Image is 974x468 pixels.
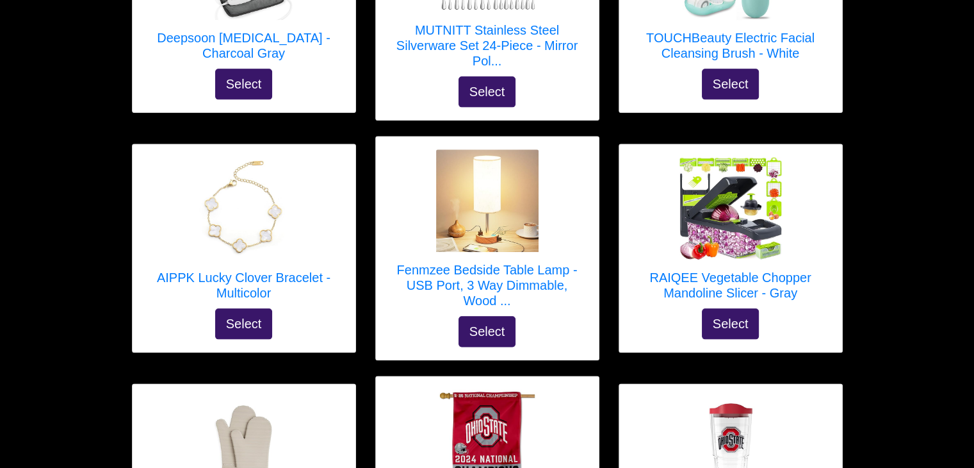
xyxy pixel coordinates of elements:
h5: MUTNITT Stainless Steel Silverware Set 24-Piece - Mirror Pol... [389,22,586,69]
button: Select [215,308,273,339]
button: Select [459,316,516,347]
button: Select [702,308,759,339]
img: Fenmzee Bedside Table Lamp - USB Port, 3 Way Dimmable, Wood Base, Flaxen Shade - LED Bulb Included [436,149,539,252]
a: AIPPK Lucky Clover Bracelet - Multicolor AIPPK Lucky Clover Bracelet - Multicolor [145,157,343,308]
button: Select [459,76,516,107]
h5: TOUCHBeauty Electric Facial Cleansing Brush - White [632,30,829,61]
img: AIPPK Lucky Clover Bracelet - Multicolor [193,157,295,260]
h5: Deepsoon [MEDICAL_DATA] - Charcoal Gray [145,30,343,61]
button: Select [215,69,273,99]
a: RAIQEE Vegetable Chopper Mandoline Slicer - Gray RAIQEE Vegetable Chopper Mandoline Slicer - Gray [632,157,829,308]
a: Fenmzee Bedside Table Lamp - USB Port, 3 Way Dimmable, Wood Base, Flaxen Shade - LED Bulb Include... [389,149,586,316]
img: RAIQEE Vegetable Chopper Mandoline Slicer - Gray [679,157,782,260]
button: Select [702,69,759,99]
h5: Fenmzee Bedside Table Lamp - USB Port, 3 Way Dimmable, Wood ... [389,262,586,308]
h5: RAIQEE Vegetable Chopper Mandoline Slicer - Gray [632,270,829,301]
h5: AIPPK Lucky Clover Bracelet - Multicolor [145,270,343,301]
